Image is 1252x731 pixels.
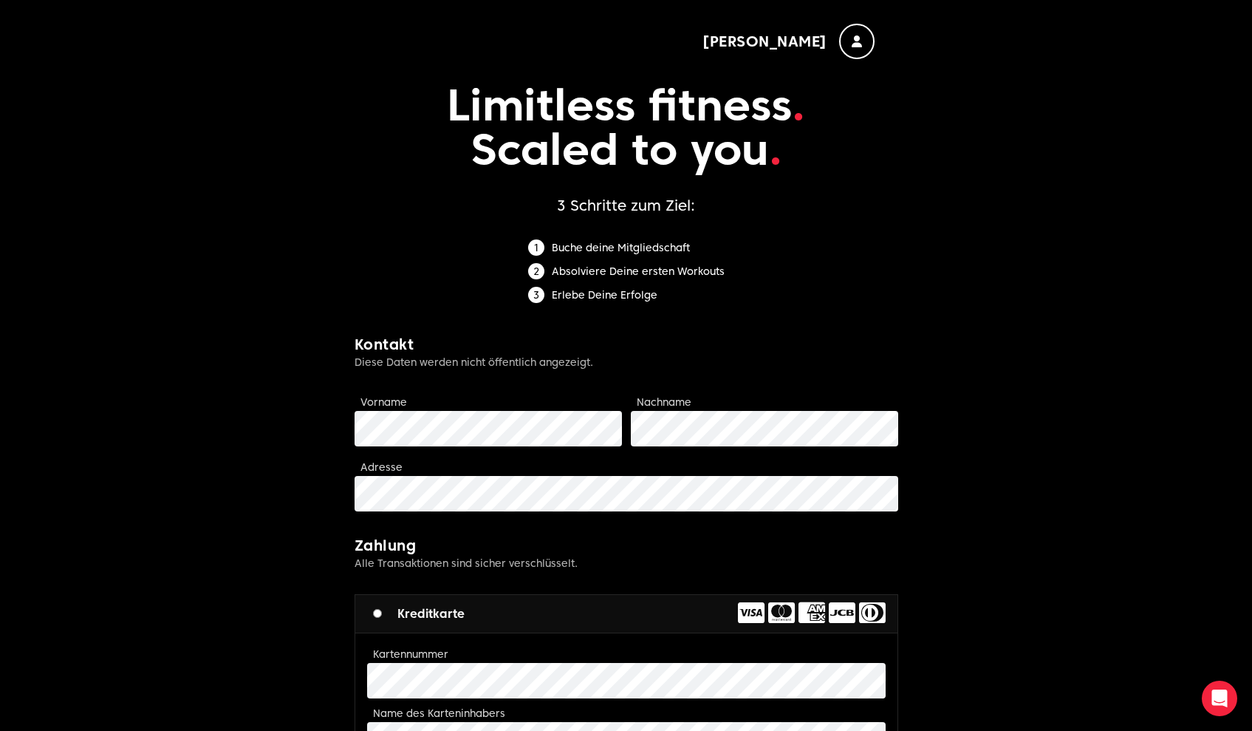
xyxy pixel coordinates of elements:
[355,195,898,216] h1: 3 Schritte zum Ziel:
[1202,681,1237,716] div: Open Intercom Messenger
[360,396,407,408] label: Vorname
[355,355,898,370] p: Diese Daten werden nicht öffentlich angezeigt.
[355,334,898,355] h2: Kontakt
[373,605,465,623] label: Kreditkarte
[702,24,875,59] button: [PERSON_NAME]
[769,122,782,176] span: .
[355,535,898,556] h2: Zahlung
[528,263,725,279] li: Absolviere Deine ersten Workouts
[373,707,505,719] label: Name des Karteninhabers
[637,396,691,408] label: Nachname
[792,78,805,132] span: .
[373,648,448,660] label: Kartennummer
[528,287,725,303] li: Erlebe Deine Erfolge
[702,31,827,52] span: [PERSON_NAME]
[360,461,403,473] label: Adresse
[373,609,382,618] input: Kreditkarte
[528,239,725,256] li: Buche deine Mitgliedschaft
[355,556,898,571] p: Alle Transaktionen sind sicher verschlüsselt.
[355,59,898,195] p: Limitless fitness Scaled to you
